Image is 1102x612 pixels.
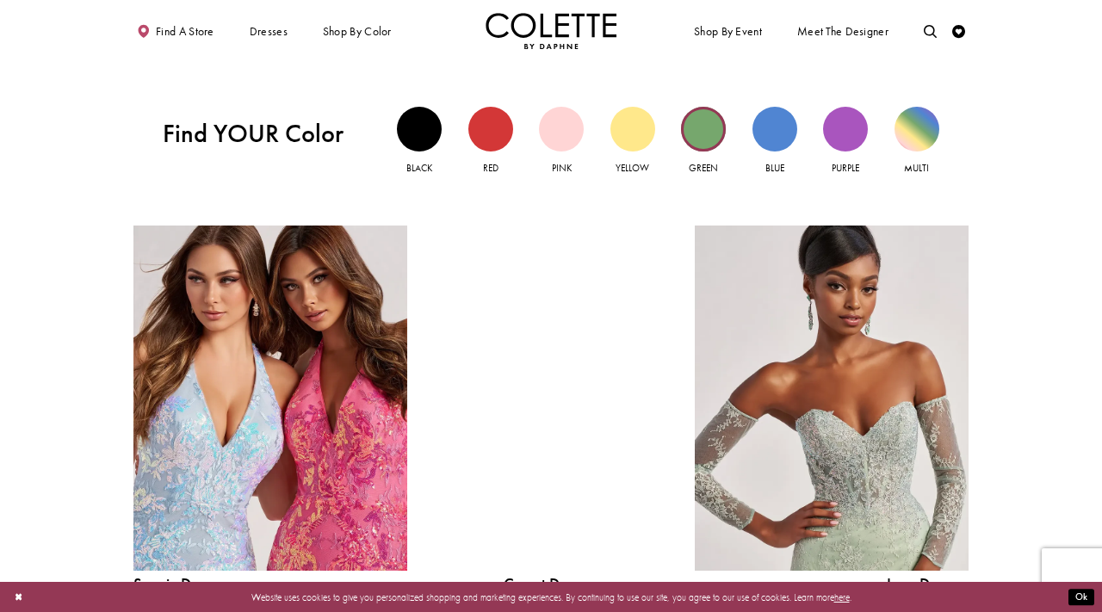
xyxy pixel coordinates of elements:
div: Blue view [752,107,797,151]
span: Lace Dresses [695,577,969,593]
div: Pink view [539,107,584,151]
span: Shop By Event [690,13,765,49]
span: Sequin Dresses [133,577,407,593]
span: Yellow [616,162,649,174]
p: Website uses cookies to give you personalized shopping and marketing experiences. By continuing t... [94,588,1008,605]
a: here [834,590,850,603]
span: Shop by color [323,25,392,38]
a: Pink view Pink [539,107,584,176]
span: Find YOUR Color [163,119,368,149]
div: Purple view [823,107,868,151]
div: Green view [681,107,726,151]
span: Blue [765,162,784,174]
a: Black view Black [397,107,442,176]
div: Red view [468,107,513,151]
div: Black view [397,107,442,151]
a: Sequin Dresses Related Link [133,226,407,572]
span: Purple [832,162,859,174]
a: Red view Red [468,107,513,176]
span: Find a store [156,25,214,38]
span: Green [689,162,718,174]
span: Multi [904,162,929,174]
button: Close Dialog [8,585,29,609]
a: Yellow view Yellow [610,107,655,176]
a: Check Wishlist [949,13,969,49]
span: Red [483,162,498,174]
img: Colette by Daphne [486,13,616,49]
span: Shop by color [319,13,394,49]
a: Find a store [133,13,217,49]
a: Lace Dress Spring 2025 collection Related Link [695,226,969,572]
a: Blue view Blue [752,107,797,176]
span: Meet the designer [797,25,888,38]
span: Dresses [250,25,288,38]
a: Green view Green [681,107,726,176]
div: Multi view [895,107,939,151]
a: Multi view Multi [895,107,939,176]
a: Visit Home Page [486,13,616,49]
a: Toggle search [920,13,940,49]
a: Corset Dresses [453,577,648,593]
a: Meet the designer [794,13,892,49]
span: Dresses [246,13,291,49]
button: Submit Dialog [1068,589,1094,605]
div: Yellow view [610,107,655,151]
span: Shop By Event [694,25,762,38]
span: Black [406,162,432,174]
span: Pink [552,162,572,174]
a: Purple view Purple [823,107,868,176]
